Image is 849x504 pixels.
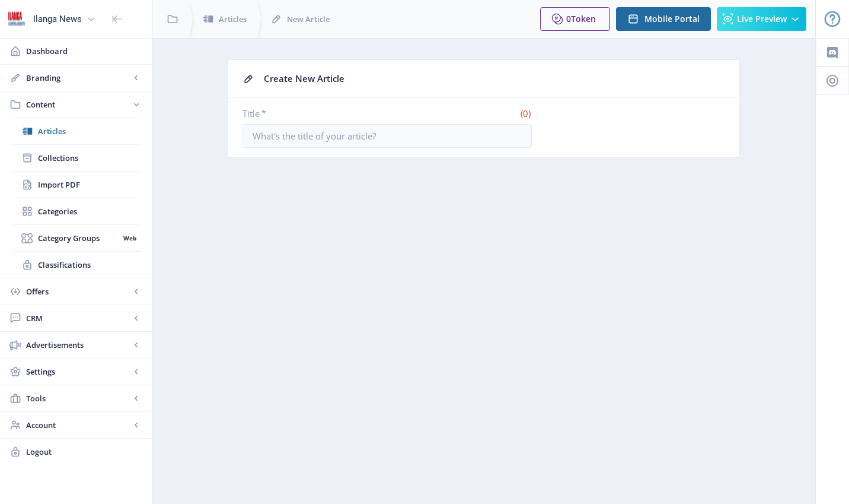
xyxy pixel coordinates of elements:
span: (0) [519,107,532,119]
span: Account [26,419,130,431]
span: Logout [26,446,142,458]
span: Classifications [38,259,140,271]
span: Offers [26,286,130,297]
a: Category GroupsWeb [12,225,140,251]
button: Live Preview [717,7,806,31]
label: Title [242,107,382,119]
span: Tools [26,392,130,404]
span: Settings [26,366,130,378]
div: Create New Article [264,69,725,88]
span: CRM [26,312,130,324]
span: Categories [38,205,140,217]
span: Advertisements [26,339,130,351]
span: Live Preview [737,14,787,24]
span: Branding [26,72,130,84]
a: Classifications [12,252,140,278]
span: Token [571,13,596,24]
nb-badge: Web [119,232,140,244]
span: Import PDF [38,179,140,191]
span: Content [26,99,130,110]
img: 6e32966d-d278-493e-af78-9af65f0c2223.png [7,9,26,28]
button: 0Token [540,7,610,31]
span: Dashboard [26,45,142,57]
a: Collections [12,145,140,171]
span: Articles [219,13,247,25]
span: Category Groups [38,232,119,244]
span: Articles [38,125,140,137]
span: Mobile Portal [644,14,700,24]
div: Ilanga News [33,6,82,32]
input: What's the title of your article? [242,124,532,148]
a: Articles [12,118,140,144]
span: New Article [287,13,330,25]
span: Collections [38,152,140,164]
a: Categories [12,198,140,224]
a: Import PDF [12,172,140,198]
button: Mobile Portal [616,7,711,31]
